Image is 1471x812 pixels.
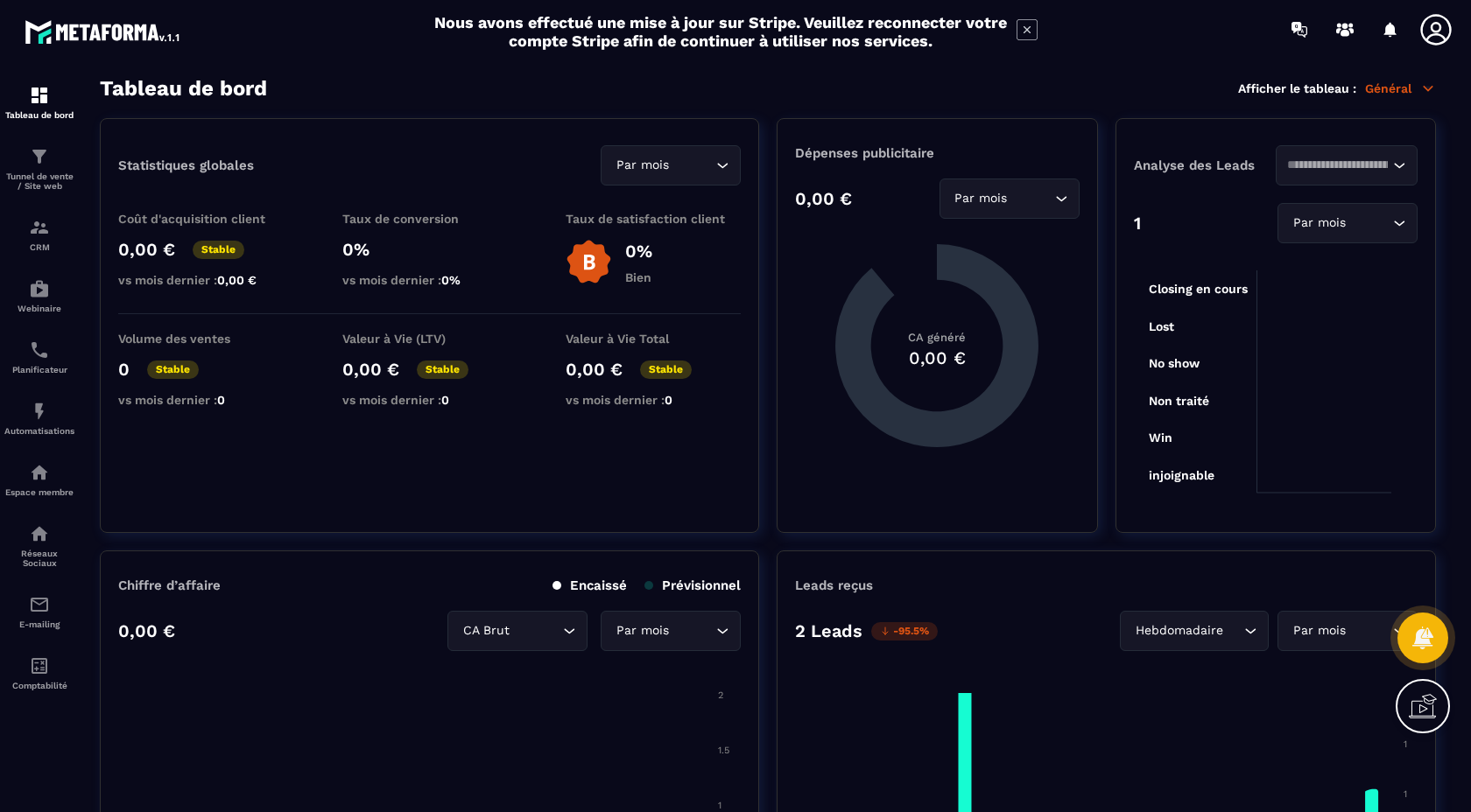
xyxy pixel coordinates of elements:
div: Search for option [1277,611,1418,651]
span: Par mois [612,156,672,175]
p: Stable [193,241,244,259]
img: automations [29,278,50,299]
div: Search for option [940,178,1080,219]
img: automations [29,401,50,422]
p: Prévisionnel [644,577,741,593]
p: Tableau de bord [4,110,74,120]
a: automationsautomationsWebinaire [4,265,74,326]
a: schedulerschedulerPlanificateur [4,326,74,388]
div: Search for option [601,145,741,185]
p: CRM [4,242,74,252]
p: Leads reçus [795,577,873,593]
span: 0% [441,273,461,287]
p: E-mailing [4,619,74,629]
p: Stable [147,360,199,379]
p: Stable [417,360,468,379]
p: 0,00 € [795,188,852,209]
img: email [29,594,50,615]
div: Search for option [1276,145,1418,185]
input: Search for option [1287,156,1389,175]
span: 0,00 € [217,273,257,287]
span: 0 [441,393,449,407]
p: Général [1365,80,1436,96]
a: social-networksocial-networkRéseaux Sociaux [4,510,74,581]
img: logo [25,16,182,47]
span: Par mois [951,189,1011,208]
p: Valeur à Vie (LTV) [342,332,517,346]
img: accountant [29,655,50,676]
p: vs mois dernier : [342,393,517,407]
p: Coût d'acquisition client [118,212,293,226]
span: Par mois [612,621,672,640]
p: vs mois dernier : [118,273,293,287]
input: Search for option [672,156,712,175]
tspan: Lost [1149,319,1174,333]
tspan: 1.5 [718,745,729,756]
p: Automatisations [4,426,74,436]
p: Comptabilité [4,681,74,690]
img: formation [29,85,50,106]
p: Bien [625,270,652,284]
span: Hebdomadaire [1131,621,1227,640]
span: 0 [665,393,672,407]
p: Encaissé [553,577,627,593]
p: 1 [1134,213,1141,234]
p: 0,00 € [342,359,399,380]
tspan: Win [1149,430,1172,444]
p: 0% [625,241,652,262]
h3: Tableau de bord [100,76,267,101]
p: Taux de conversion [342,212,517,226]
img: b-badge-o.b3b20ee6.svg [566,239,612,285]
p: 0% [342,239,517,260]
a: accountantaccountantComptabilité [4,642,74,703]
tspan: No show [1149,356,1200,370]
input: Search for option [1349,213,1389,233]
h2: Nous avons effectué une mise à jour sur Stripe. Veuillez reconnecter votre compte Stripe afin de ... [433,13,1008,50]
div: Search for option [601,611,741,651]
input: Search for option [513,621,559,640]
span: Par mois [1289,621,1349,640]
tspan: Closing en cours [1149,282,1248,297]
p: Espace membre [4,487,74,497]
div: Search for option [1277,203,1418,243]
tspan: 1 [718,800,721,811]
p: vs mois dernier : [118,393,293,407]
input: Search for option [672,621,712,640]
tspan: injoignable [1149,468,1214,483]
p: vs mois dernier : [566,393,741,407]
img: formation [29,217,50,238]
img: automations [29,462,50,483]
img: scheduler [29,339,50,360]
p: Valeur à Vie Total [566,332,741,346]
a: formationformationTunnel de vente / Site web [4,133,74,204]
p: Tunnel de vente / Site web [4,171,74,191]
a: emailemailE-mailing [4,581,74,642]
input: Search for option [1349,621,1389,640]
tspan: Non traité [1149,394,1209,408]
p: Réseaux Sociaux [4,549,74,568]
p: 2 Leads [795,620,862,641]
p: Chiffre d’affaire [118,577,221,593]
p: Taux de satisfaction client [566,212,741,226]
p: Analyse des Leads [1134,157,1276,173]
p: 0 [118,359,130,380]
tspan: 1 [1404,788,1407,800]
a: automationsautomationsEspace membre [4,449,74,510]
p: 0,00 € [118,620,175,641]
p: 0,00 € [118,239,175,260]
p: Stable [640,360,692,379]
span: Par mois [1289,213,1349,233]
tspan: 1 [1404,738,1407,750]
p: 0,00 € [566,359,623,380]
p: Webinaire [4,304,74,313]
a: automationsautomationsAutomatisations [4,388,74,449]
input: Search for option [1227,621,1240,640]
tspan: 2 [718,689,723,701]
input: Search for option [1011,189,1051,208]
span: CA Brut [459,621,513,640]
div: Search for option [1120,611,1269,651]
a: formationformationCRM [4,204,74,265]
img: formation [29,146,50,167]
p: Afficher le tableau : [1238,81,1356,95]
p: Dépenses publicitaire [795,145,1079,161]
